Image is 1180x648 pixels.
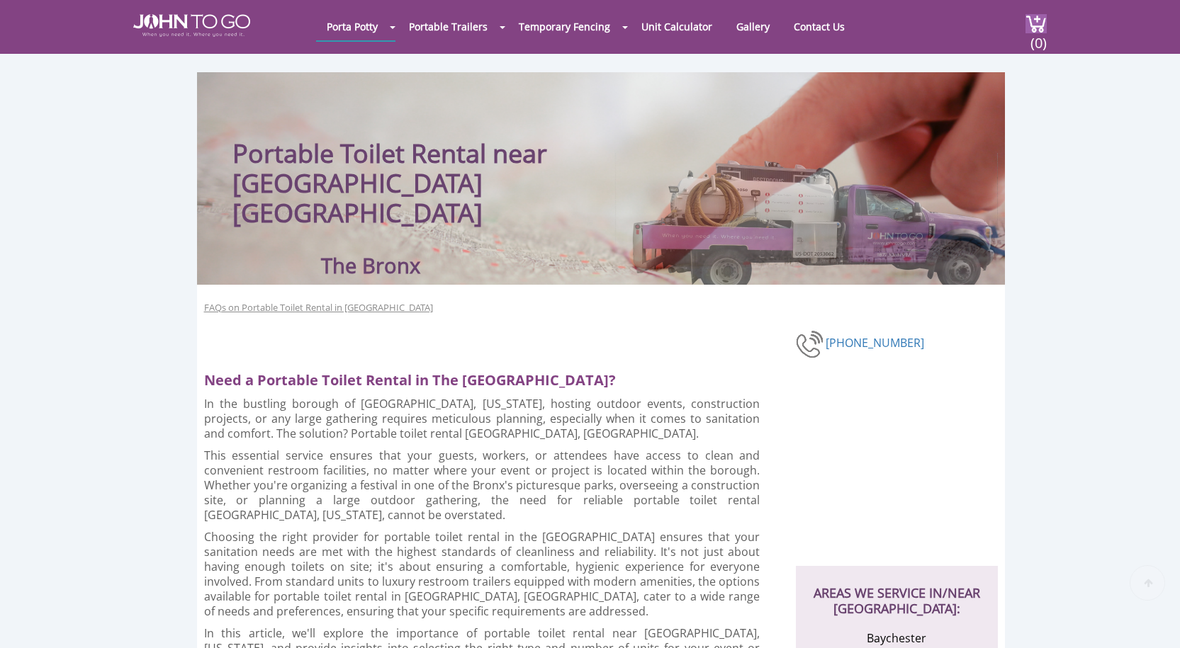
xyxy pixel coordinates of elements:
a: Unit Calculator [631,13,723,40]
img: Truck [615,153,998,285]
h2: AREAS WE SERVICE IN/NEAR [GEOGRAPHIC_DATA]: [810,566,984,616]
p: Choosing the right provider for portable toilet rental in the [GEOGRAPHIC_DATA] ensures that your... [204,530,760,619]
li: Baychester [828,630,966,647]
a: Portable Trailers [398,13,498,40]
button: Live Chat [1123,591,1180,648]
a: Contact Us [783,13,855,40]
h2: Need a Portable Toilet Rental in The [GEOGRAPHIC_DATA]? [204,364,772,390]
h3: The Bronx [321,263,420,267]
img: cart a [1026,14,1047,33]
span: (0) [1030,22,1047,52]
img: JOHN to go [133,14,250,37]
p: This essential service ensures that your guests, workers, or attendees have access to clean and c... [204,448,760,523]
a: Temporary Fencing [508,13,621,40]
p: In the bustling borough of [GEOGRAPHIC_DATA], [US_STATE], hosting outdoor events, construction pr... [204,397,760,441]
a: [PHONE_NUMBER] [826,334,924,350]
a: Gallery [726,13,780,40]
a: Porta Potty [316,13,388,40]
img: phone-number [796,329,826,360]
h1: Portable Toilet Rental near [GEOGRAPHIC_DATA] [GEOGRAPHIC_DATA] [232,101,690,228]
a: FAQs on Portable Toilet Rental in [GEOGRAPHIC_DATA] [204,301,433,314]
